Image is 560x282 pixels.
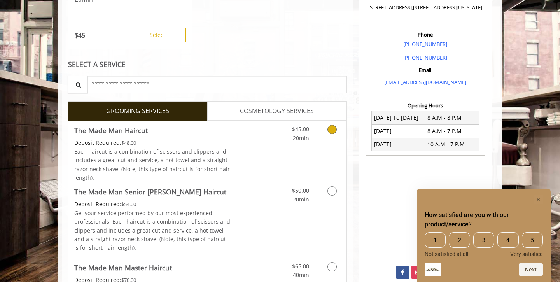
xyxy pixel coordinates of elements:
[367,4,483,12] p: [STREET_ADDRESS],[STREET_ADDRESS][US_STATE]
[403,54,447,61] a: [PHONE_NUMBER]
[449,232,470,248] span: 2
[473,232,494,248] span: 3
[68,76,88,93] button: Service Search
[425,138,479,151] td: 10 A.M - 7 P.M
[510,251,543,257] span: Very satisfied
[74,209,231,252] p: Get your service performed by our most experienced professionals. Each haircut is a combination o...
[75,31,85,40] p: 45
[74,148,230,181] span: Each haircut is a combination of scissors and clippers and includes a great cut and service, a ho...
[74,200,121,208] span: This service needs some Advance to be paid before we block your appointment
[372,111,425,124] td: [DATE] To [DATE]
[74,186,226,197] b: The Made Man Senior [PERSON_NAME] Haircut
[534,195,543,204] button: Hide survey
[425,232,543,257] div: How satisfied are you with our product/service? Select an option from 1 to 5, with 1 being Not sa...
[106,106,169,116] span: GROOMING SERVICES
[74,262,172,273] b: The Made Man Master Haircut
[522,232,543,248] span: 5
[384,79,466,86] a: [EMAIL_ADDRESS][DOMAIN_NAME]
[75,31,78,40] span: $
[292,187,309,194] span: $50.00
[372,138,425,151] td: [DATE]
[367,32,483,37] h3: Phone
[366,103,485,108] h3: Opening Hours
[403,40,447,47] a: [PHONE_NUMBER]
[425,251,468,257] span: Not satisfied at all
[425,111,479,124] td: 8 A.M - 8 P.M
[293,134,309,142] span: 20min
[293,271,309,278] span: 40min
[425,124,479,138] td: 8 A.M - 7 P.M
[425,232,446,248] span: 1
[292,263,309,270] span: $65.00
[519,263,543,276] button: Next question
[367,67,483,73] h3: Email
[74,200,231,208] div: $54.00
[240,106,314,116] span: COSMETOLOGY SERVICES
[74,125,148,136] b: The Made Man Haircut
[68,61,347,68] div: SELECT A SERVICE
[293,196,309,203] span: 20min
[292,125,309,133] span: $45.00
[74,139,121,146] span: This service needs some Advance to be paid before we block your appointment
[425,195,543,276] div: How satisfied are you with our product/service? Select an option from 1 to 5, with 1 being Not sa...
[74,138,231,147] div: $48.00
[372,124,425,138] td: [DATE]
[425,210,543,229] h2: How satisfied are you with our product/service? Select an option from 1 to 5, with 1 being Not sa...
[129,28,186,42] button: Select
[497,232,518,248] span: 4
